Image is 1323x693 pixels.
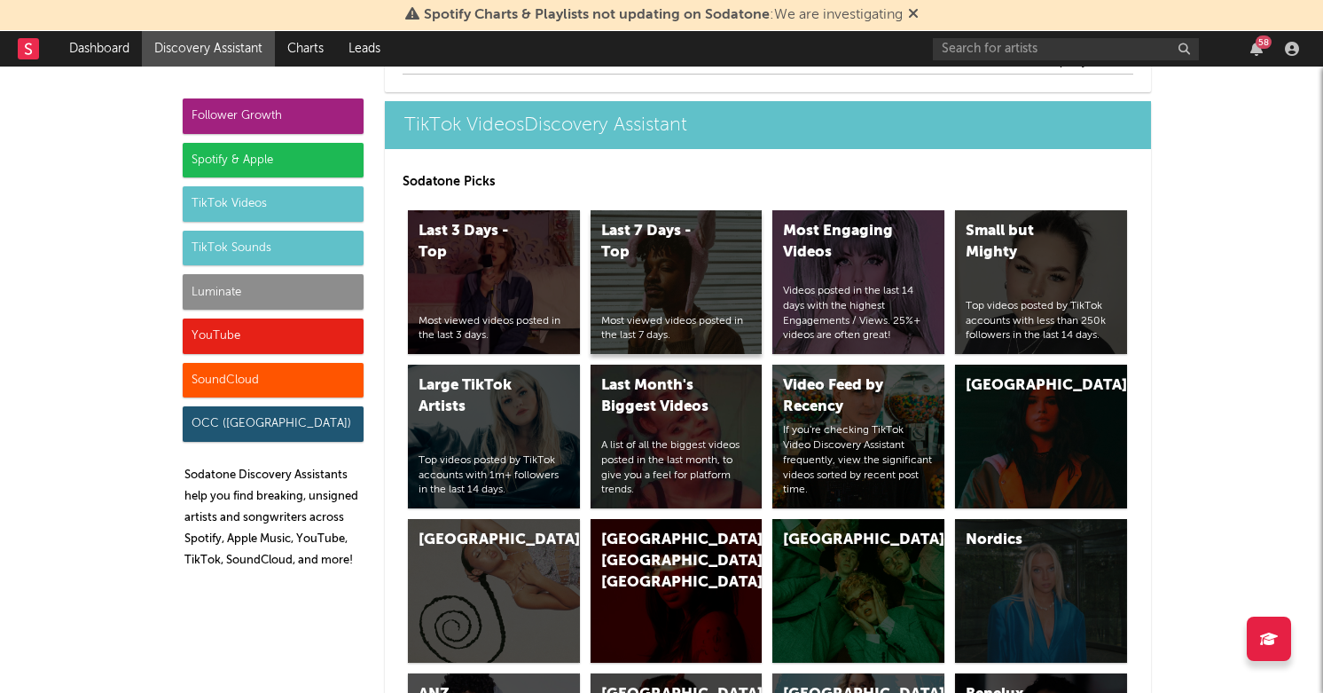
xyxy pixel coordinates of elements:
div: If you're checking TikTok Video Discovery Assistant frequently, view the significant videos sorte... [783,423,934,498]
a: TikTok VideosDiscovery Assistant [385,101,1151,149]
div: YouTube [183,319,364,354]
div: Most viewed videos posted in the last 7 days. [601,314,752,344]
div: Small but Mighty [966,221,1086,264]
div: Spotify & Apple [183,143,364,178]
div: A list of all the biggest videos posted in the last month, to give you a feel for platform trends. [601,438,752,498]
button: 58 [1250,42,1263,56]
div: 58 [1256,35,1272,49]
a: Nordics [955,519,1127,663]
div: Last 3 Days - Top [419,221,539,264]
div: Luminate [183,274,364,310]
div: [GEOGRAPHIC_DATA] [419,530,539,551]
a: Last Month's Biggest VideosA list of all the biggest videos posted in the last month, to give you... [591,365,763,508]
p: Sodatone Picks [403,171,1133,193]
span: : We are investigating [424,8,903,22]
a: Large TikTok ArtistsTop videos posted by TikTok accounts with 1m+ followers in the last 14 days. [408,365,580,508]
div: Top videos posted by TikTok accounts with 1m+ followers in the last 14 days. [419,453,569,498]
a: [GEOGRAPHIC_DATA] [772,519,944,663]
a: [GEOGRAPHIC_DATA] [955,365,1127,508]
a: Most Engaging VideosVideos posted in the last 14 days with the highest Engagements / Views. 25%+ ... [772,210,944,354]
a: [GEOGRAPHIC_DATA] [408,519,580,663]
div: OCC ([GEOGRAPHIC_DATA]) [183,406,364,442]
a: Small but MightyTop videos posted by TikTok accounts with less than 250k followers in the last 14... [955,210,1127,354]
div: Follower Growth [183,98,364,134]
p: Sodatone Discovery Assistants help you find breaking, unsigned artists and songwriters across Spo... [184,465,364,571]
div: [GEOGRAPHIC_DATA] [966,375,1086,397]
div: Video Feed by Recency [783,375,904,418]
span: Spotify Charts & Playlists not updating on Sodatone [424,8,770,22]
span: Dismiss [908,8,919,22]
div: Top videos posted by TikTok accounts with less than 250k followers in the last 14 days. [966,299,1116,343]
div: Most Engaging Videos [783,221,904,264]
div: Videos posted in the last 14 days with the highest Engagements / Views. 25%+ videos are often great! [783,284,934,343]
a: Charts [275,31,336,67]
div: Last Month's Biggest Videos [601,375,722,418]
div: Nordics [966,530,1086,551]
div: Last 7 Days - Top [601,221,722,264]
a: Leads [336,31,393,67]
div: SoundCloud [183,363,364,398]
div: Large TikTok Artists [419,375,539,418]
div: [GEOGRAPHIC_DATA] [783,530,904,551]
a: Discovery Assistant [142,31,275,67]
a: Video Feed by RecencyIf you're checking TikTok Video Discovery Assistant frequently, view the sig... [772,365,944,508]
div: TikTok Sounds [183,231,364,266]
a: [GEOGRAPHIC_DATA], [GEOGRAPHIC_DATA], [GEOGRAPHIC_DATA] [591,519,763,663]
a: Dashboard [57,31,142,67]
div: [GEOGRAPHIC_DATA], [GEOGRAPHIC_DATA], [GEOGRAPHIC_DATA] [601,530,722,594]
div: Most viewed videos posted in the last 3 days. [419,314,569,344]
div: TikTok Videos [183,186,364,222]
a: Last 7 Days - TopMost viewed videos posted in the last 7 days. [591,210,763,354]
a: Last 3 Days - TopMost viewed videos posted in the last 3 days. [408,210,580,354]
input: Search for artists [933,38,1199,60]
